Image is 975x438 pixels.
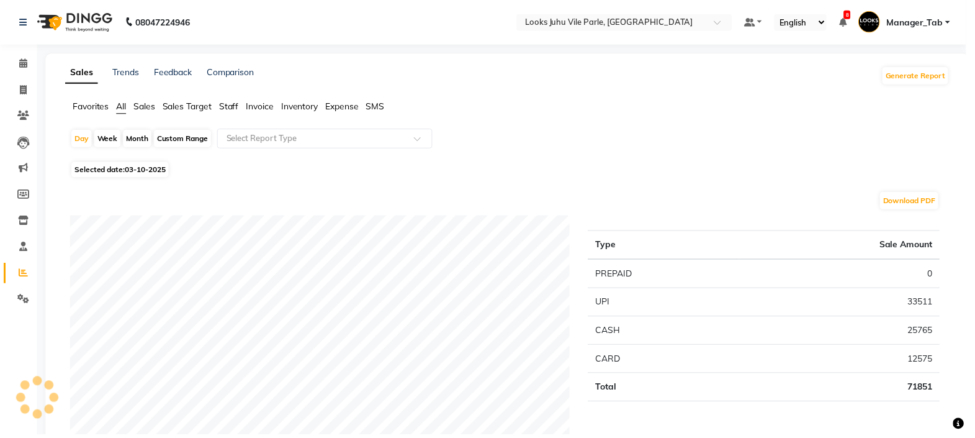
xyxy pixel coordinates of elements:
[593,233,746,262] th: Type
[72,131,92,148] div: Day
[66,62,99,84] a: Sales
[891,68,957,85] button: Generate Report
[851,11,858,19] span: 8
[746,291,948,319] td: 33511
[746,233,948,262] th: Sale Amount
[866,11,888,33] img: Manager_Tab
[72,163,170,179] span: Selected date:
[209,67,256,78] a: Comparison
[328,102,362,113] span: Expense
[155,131,213,148] div: Custom Range
[164,102,213,113] span: Sales Target
[124,131,153,148] div: Month
[746,319,948,348] td: 25765
[95,131,122,148] div: Week
[155,67,194,78] a: Feedback
[32,5,117,40] img: logo
[746,348,948,376] td: 12575
[369,102,388,113] span: SMS
[593,319,746,348] td: CASH
[126,167,167,176] span: 03-10-2025
[847,17,854,28] a: 8
[746,262,948,291] td: 0
[888,194,947,211] button: Download PDF
[894,16,951,29] span: Manager_Tab
[248,102,276,113] span: Invoice
[117,102,127,113] span: All
[593,376,746,405] td: Total
[284,102,321,113] span: Inventory
[73,102,110,113] span: Favorites
[137,5,191,40] b: 08047224946
[593,291,746,319] td: UPI
[114,67,140,78] a: Trends
[135,102,156,113] span: Sales
[221,102,241,113] span: Staff
[746,376,948,405] td: 71851
[593,262,746,291] td: PREPAID
[593,348,746,376] td: CARD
